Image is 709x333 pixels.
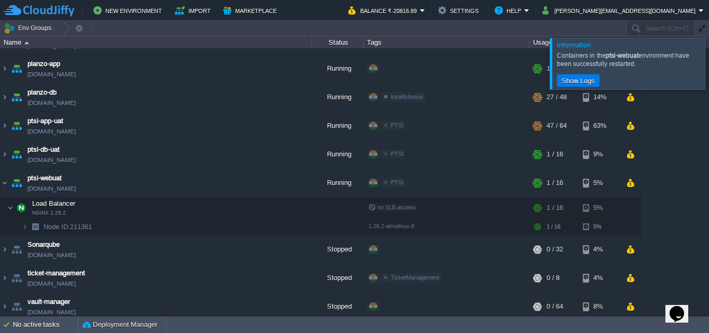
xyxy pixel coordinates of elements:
div: 0 / 8 [547,264,560,292]
a: ptsi-app-uat [28,116,63,126]
div: 63% [583,112,617,140]
div: Running [312,140,364,168]
span: [DOMAIN_NAME] [28,126,76,137]
div: 9% [583,140,617,168]
div: 4% [583,264,617,292]
div: 8% [583,292,617,321]
div: 1 / 16 [547,140,563,168]
span: PTSI [391,122,403,128]
b: ptsi-webuat [606,52,638,59]
div: Stopped [312,235,364,263]
span: Information [557,41,591,49]
span: PTSI [391,151,403,157]
div: No active tasks [13,316,78,333]
span: [DOMAIN_NAME] [28,98,76,108]
img: AMDAwAAAACH5BAEAAAAALAAAAAABAAEAAAICRAEAOw== [22,219,28,235]
div: 0 / 64 [547,292,563,321]
img: AMDAwAAAACH5BAEAAAAALAAAAAABAAEAAAICRAEAOw== [1,292,9,321]
div: Containers in the environment have been successfully restarted. [557,51,702,68]
img: AMDAwAAAACH5BAEAAAAALAAAAAABAAEAAAICRAEAOw== [9,264,24,292]
button: Help [495,4,524,17]
img: AMDAwAAAACH5BAEAAAAALAAAAAABAAEAAAICRAEAOw== [7,197,13,218]
span: [DOMAIN_NAME] [28,307,76,317]
div: Running [312,112,364,140]
a: [DOMAIN_NAME] [28,183,76,194]
button: New Environment [93,4,165,17]
span: 211361 [43,222,93,231]
img: AMDAwAAAACH5BAEAAAAALAAAAAABAAEAAAICRAEAOw== [9,235,24,263]
div: 1 / 16 [547,197,563,218]
span: Load Balancer [31,199,77,208]
span: TicketManagement [391,274,439,281]
a: ptsi-db-uat [28,144,60,155]
img: AMDAwAAAACH5BAEAAAAALAAAAAABAAEAAAICRAEAOw== [1,55,9,83]
img: AMDAwAAAACH5BAEAAAAALAAAAAABAAEAAAICRAEAOw== [14,197,29,218]
a: planzo-app [28,59,60,69]
img: AMDAwAAAACH5BAEAAAAALAAAAAABAAEAAAICRAEAOw== [9,140,24,168]
img: AMDAwAAAACH5BAEAAAAALAAAAAABAAEAAAICRAEAOw== [1,235,9,263]
img: AMDAwAAAACH5BAEAAAAALAAAAAABAAEAAAICRAEAOw== [28,219,43,235]
img: AMDAwAAAACH5BAEAAAAALAAAAAABAAEAAAICRAEAOw== [1,83,9,111]
img: CloudJiffy [4,4,74,17]
div: Stopped [312,292,364,321]
div: Running [312,169,364,197]
div: 4% [583,235,617,263]
button: Deployment Manager [83,319,157,330]
a: [DOMAIN_NAME] [28,69,76,79]
a: vault-manager [28,297,70,307]
a: Sonarqube [28,239,60,250]
img: AMDAwAAAACH5BAEAAAAALAAAAAABAAEAAAICRAEAOw== [1,112,9,140]
img: AMDAwAAAACH5BAEAAAAALAAAAAABAAEAAAICRAEAOw== [9,292,24,321]
img: AMDAwAAAACH5BAEAAAAALAAAAAABAAEAAAICRAEAOw== [1,169,9,197]
div: Running [312,83,364,111]
span: Node ID: [44,223,70,231]
a: planzo-db [28,87,57,98]
span: 1.26.2-almalinux-9 [369,223,414,229]
a: Node ID:211361 [43,222,93,231]
div: Usage [530,36,640,48]
img: AMDAwAAAACH5BAEAAAAALAAAAAABAAEAAAICRAEAOw== [9,83,24,111]
img: AMDAwAAAACH5BAEAAAAALAAAAAABAAEAAAICRAEAOw== [1,140,9,168]
a: Load BalancerNGINX 1.26.2 [31,199,77,207]
button: Marketplace [223,4,280,17]
span: no SLB access [369,204,416,210]
button: Show Logs [558,76,598,85]
img: AMDAwAAAACH5BAEAAAAALAAAAAABAAEAAAICRAEAOw== [9,55,24,83]
span: [DOMAIN_NAME] [28,155,76,165]
div: 27 / 48 [547,83,567,111]
span: loyalitybonus [391,94,424,100]
div: 14% [583,83,617,111]
button: Settings [438,4,482,17]
div: 1 / 16 [547,169,563,197]
a: [DOMAIN_NAME] [28,250,76,260]
div: 47 / 64 [547,112,567,140]
div: 1 / 16 [547,219,561,235]
img: AMDAwAAAACH5BAEAAAAALAAAAAABAAEAAAICRAEAOw== [9,112,24,140]
img: AMDAwAAAACH5BAEAAAAALAAAAAABAAEAAAICRAEAOw== [1,264,9,292]
a: [DOMAIN_NAME] [28,278,76,289]
button: Balance ₹-20816.89 [348,4,420,17]
div: Status [312,36,363,48]
div: 1 / 32 [547,55,563,83]
div: 5% [583,197,617,218]
div: 5% [583,169,617,197]
div: Running [312,55,364,83]
a: ticket-management [28,268,85,278]
button: Env Groups [4,21,55,35]
img: AMDAwAAAACH5BAEAAAAALAAAAAABAAEAAAICRAEAOw== [24,42,29,44]
img: AMDAwAAAACH5BAEAAAAALAAAAAABAAEAAAICRAEAOw== [9,169,24,197]
div: 5% [583,219,617,235]
div: 0 / 32 [547,235,563,263]
button: Import [175,4,214,17]
iframe: chat widget [665,291,699,323]
a: ptsi-webuat [28,173,62,183]
span: NGINX 1.26.2 [32,210,66,216]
